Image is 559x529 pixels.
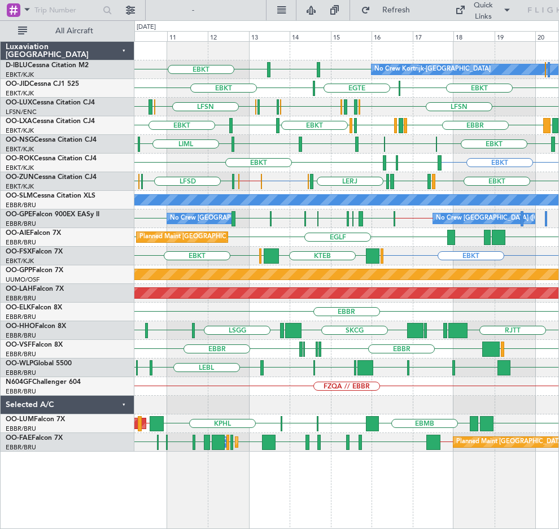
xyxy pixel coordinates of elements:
[374,61,491,78] div: No Crew Kortrijk-[GEOGRAPHIC_DATA]
[6,211,32,218] span: OO-GPE
[6,211,99,218] a: OO-GPEFalcon 900EX EASy II
[6,155,34,162] span: OO-ROK
[6,118,95,125] a: OO-LXACessna Citation CJ4
[6,174,97,181] a: OO-ZUNCessna Citation CJ4
[167,31,208,41] div: 11
[6,81,29,88] span: OO-JID
[6,62,89,69] a: D-IBLUCessna Citation M2
[6,387,36,396] a: EBBR/BRU
[6,323,35,330] span: OO-HHO
[6,323,66,330] a: OO-HHOFalcon 8X
[6,435,63,441] a: OO-FAEFalcon 7X
[6,201,36,209] a: EBBR/BRU
[6,81,79,88] a: OO-JIDCessna CJ1 525
[6,99,95,106] a: OO-LUXCessna Citation CJ4
[6,182,34,191] a: EBKT/KJK
[6,257,34,265] a: EBKT/KJK
[413,31,453,41] div: 17
[6,267,32,274] span: OO-GPP
[356,1,423,19] button: Refresh
[249,31,290,41] div: 13
[139,229,317,246] div: Planned Maint [GEOGRAPHIC_DATA] ([GEOGRAPHIC_DATA])
[6,331,36,340] a: EBBR/BRU
[6,304,62,311] a: OO-ELKFalcon 8X
[12,22,123,40] button: All Aircraft
[6,108,37,116] a: LFSN/ENC
[6,360,33,367] span: OO-WLP
[6,342,63,348] a: OO-VSFFalcon 8X
[6,379,81,386] a: N604GFChallenger 604
[6,174,34,181] span: OO-ZUN
[6,369,36,377] a: EBBR/BRU
[6,248,32,255] span: OO-FSX
[6,360,72,367] a: OO-WLPGlobal 5500
[6,276,40,284] a: UUMO/OSF
[6,267,63,274] a: OO-GPPFalcon 7X
[6,350,36,359] a: EBBR/BRU
[6,286,64,292] a: OO-LAHFalcon 7X
[29,27,119,35] span: All Aircraft
[6,89,34,98] a: EBKT/KJK
[372,31,412,41] div: 16
[6,155,97,162] a: OO-ROKCessna Citation CJ4
[6,416,34,423] span: OO-LUM
[6,379,32,386] span: N604GF
[6,137,97,143] a: OO-NSGCessna Citation CJ4
[6,137,34,143] span: OO-NSG
[6,286,33,292] span: OO-LAH
[6,238,36,247] a: EBBR/BRU
[373,6,420,14] span: Refresh
[6,99,32,106] span: OO-LUX
[6,435,32,441] span: OO-FAE
[6,342,32,348] span: OO-VSF
[6,230,30,237] span: OO-AIE
[331,31,372,41] div: 15
[6,126,34,135] a: EBKT/KJK
[6,193,95,199] a: OO-SLMCessna Citation XLS
[6,220,36,228] a: EBBR/BRU
[6,425,36,433] a: EBBR/BRU
[6,304,31,311] span: OO-ELK
[170,210,359,227] div: No Crew [GEOGRAPHIC_DATA] ([GEOGRAPHIC_DATA] National)
[6,118,32,125] span: OO-LXA
[6,164,34,172] a: EBKT/KJK
[208,31,248,41] div: 12
[6,294,36,303] a: EBBR/BRU
[6,313,36,321] a: EBBR/BRU
[6,248,63,255] a: OO-FSXFalcon 7X
[6,230,61,237] a: OO-AIEFalcon 7X
[126,31,167,41] div: 10
[495,31,535,41] div: 19
[290,31,330,41] div: 14
[6,416,65,423] a: OO-LUMFalcon 7X
[6,145,34,154] a: EBKT/KJK
[449,1,517,19] button: Quick Links
[137,23,156,32] div: [DATE]
[34,2,99,19] input: Trip Number
[453,31,494,41] div: 18
[6,443,36,452] a: EBBR/BRU
[6,62,28,69] span: D-IBLU
[6,71,34,79] a: EBKT/KJK
[6,193,33,199] span: OO-SLM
